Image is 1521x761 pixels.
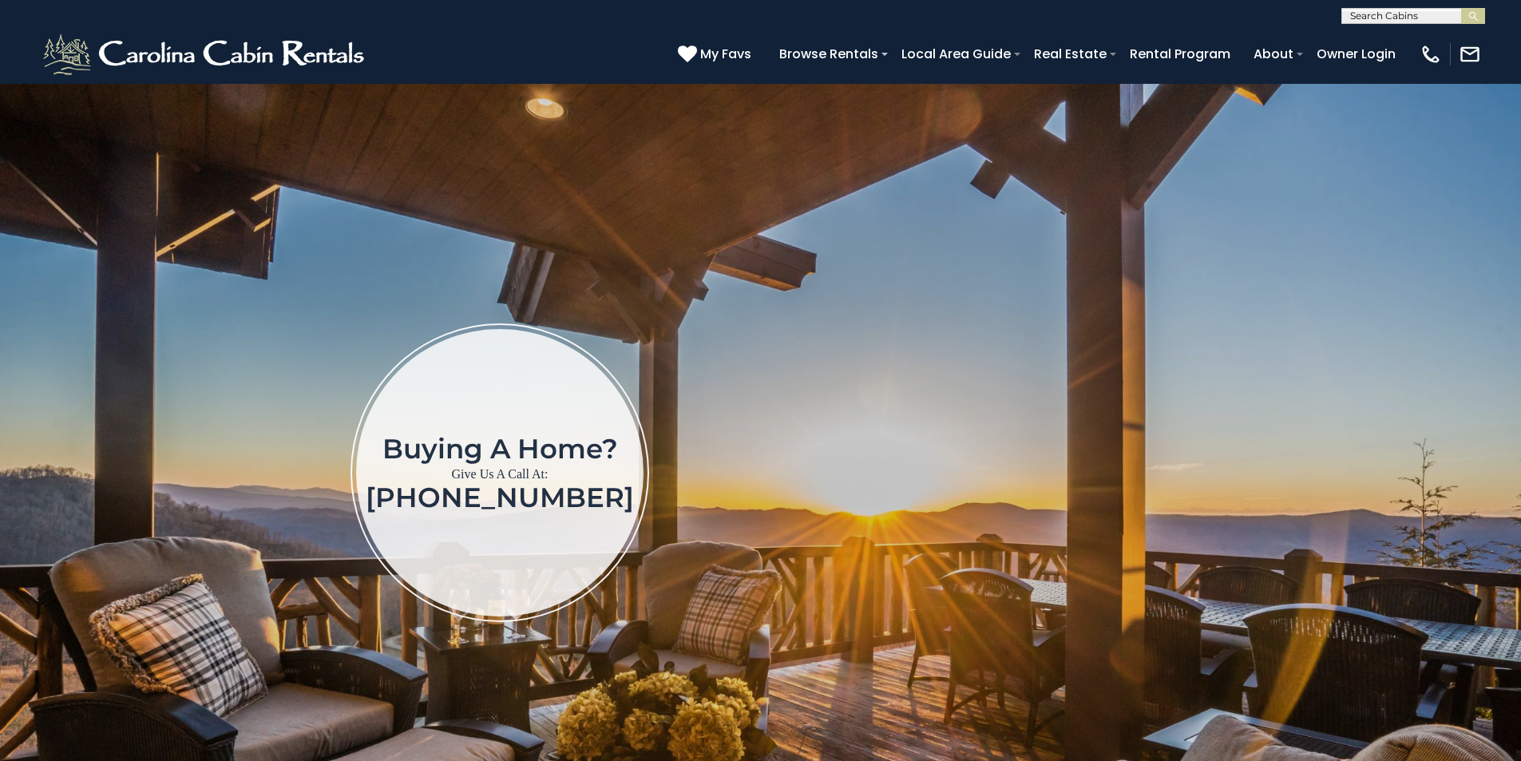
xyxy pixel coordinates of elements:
a: [PHONE_NUMBER] [366,481,634,514]
img: phone-regular-white.png [1420,43,1442,65]
h1: Buying a home? [366,434,634,463]
a: Real Estate [1026,40,1115,68]
a: My Favs [678,44,755,65]
span: My Favs [700,44,751,64]
a: Rental Program [1122,40,1238,68]
img: White-1-2.png [40,30,371,78]
a: About [1246,40,1301,68]
a: Local Area Guide [893,40,1019,68]
a: Owner Login [1309,40,1404,68]
p: Give Us A Call At: [366,463,634,486]
a: Browse Rentals [771,40,886,68]
img: mail-regular-white.png [1459,43,1481,65]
